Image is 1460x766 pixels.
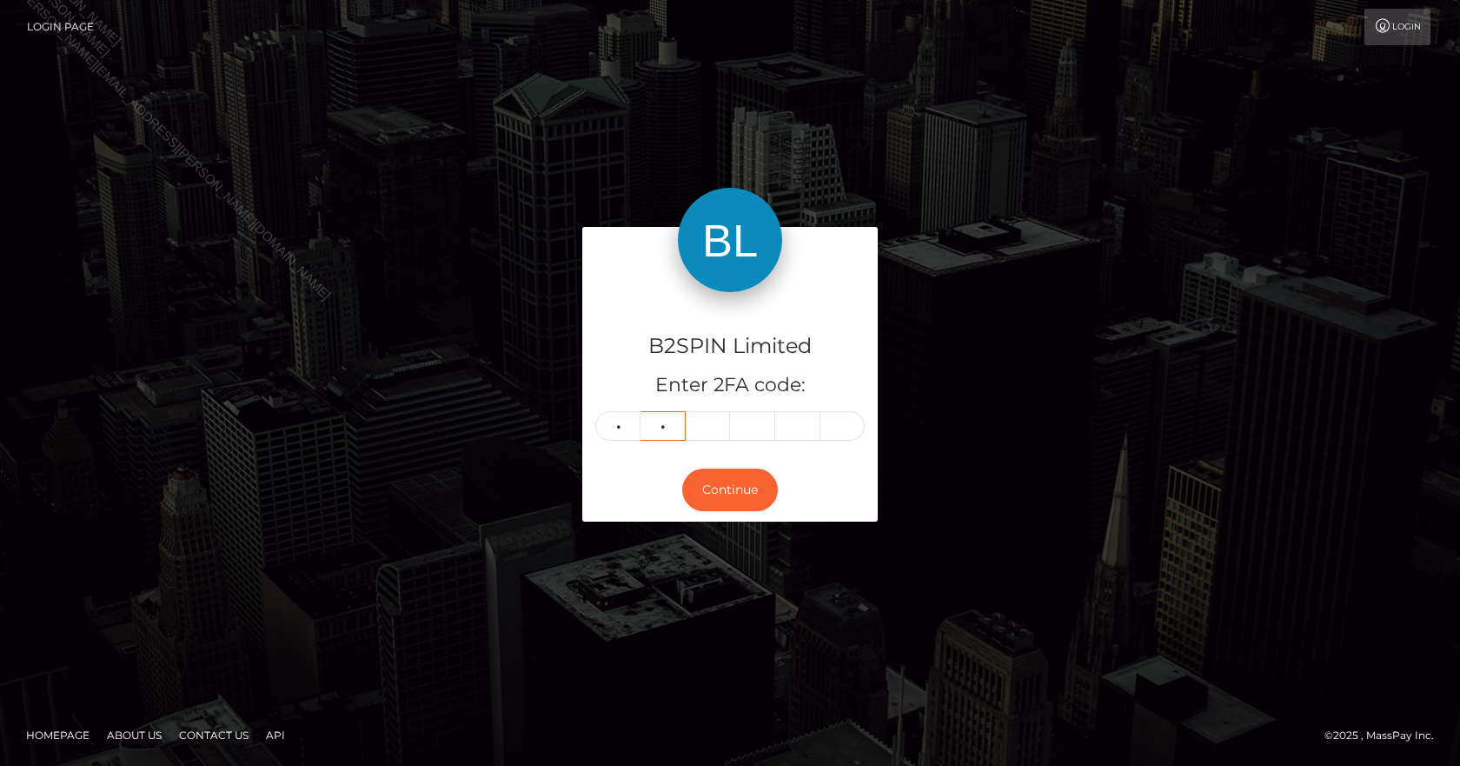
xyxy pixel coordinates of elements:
[682,469,778,511] button: Continue
[172,722,255,749] a: Contact Us
[19,722,96,749] a: Homepage
[595,331,865,362] h4: B2SPIN Limited
[1324,726,1447,745] div: © 2025 , MassPay Inc.
[595,372,865,399] h5: Enter 2FA code:
[678,188,782,292] img: B2SPIN Limited
[100,722,169,749] a: About Us
[259,722,292,749] a: API
[1364,9,1430,45] a: Login
[27,9,94,45] a: Login Page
